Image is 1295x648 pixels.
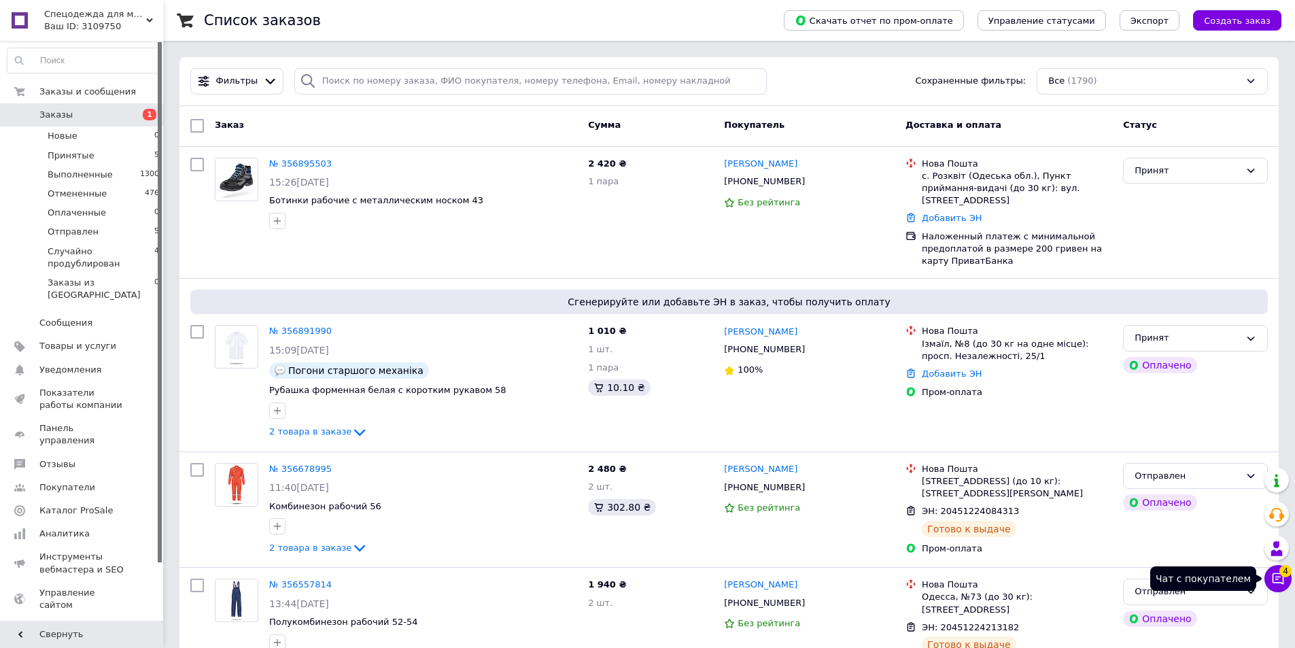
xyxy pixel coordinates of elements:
div: Принят [1135,164,1240,178]
span: Спецодежда для моряков [44,8,146,20]
span: Управление статусами [988,16,1095,26]
div: Наложенный платеж с минимальной предоплатой в размере 200 гривен на карту ПриватБанка [922,231,1112,268]
div: Отправлен [1135,469,1240,483]
button: Создать заказ [1193,10,1281,31]
span: 0 [154,277,159,301]
div: Пром-оплата [922,386,1112,398]
span: 1300 [140,169,159,181]
a: № 356891990 [269,326,332,336]
div: Ваш ID: 3109750 [44,20,163,33]
span: 2 товара в заказе [269,427,351,437]
div: Оплачено [1123,494,1196,511]
span: Управление сайтом [39,587,126,611]
a: № 356557814 [269,579,332,590]
div: Принят [1135,331,1240,345]
span: 1 пара [588,176,619,186]
a: Создать заказ [1179,15,1281,25]
span: Сумма [588,120,621,130]
span: Заказ [215,120,244,130]
span: Показатели работы компании [39,387,126,411]
a: [PERSON_NAME] [724,579,797,592]
a: 2 товара в заказе [269,426,368,437]
span: 2 420 ₴ [588,158,626,169]
a: № 356895503 [269,158,332,169]
div: Нова Пошта [922,463,1112,475]
span: Рубашка форменная белая с коротким рукавом 58 [269,385,506,395]
span: 0 [154,207,159,219]
span: 4 [154,245,159,270]
div: Пром-оплата [922,543,1112,555]
span: Новые [48,130,77,142]
span: Принятые [48,150,94,162]
span: Заказы из [GEOGRAPHIC_DATA] [48,277,154,301]
span: 2 шт. [588,481,612,492]
button: Экспорт [1120,10,1179,31]
a: № 356678995 [269,464,332,474]
span: Покупатель [724,120,784,130]
div: Нова Пошта [922,325,1112,337]
span: Заказы и сообщения [39,86,136,98]
div: Чат с покупателем [1150,566,1256,591]
span: Инструменты вебмастера и SEO [39,551,126,575]
div: Одесса, №73 (до 30 кг): [STREET_ADDRESS] [922,591,1112,615]
span: Сообщения [39,317,92,329]
span: Доставка и оплата [905,120,1001,130]
div: [PHONE_NUMBER] [721,341,808,358]
span: ЭН: 20451224213182 [922,622,1019,632]
span: 15:09[DATE] [269,345,329,356]
h1: Список заказов [204,12,321,29]
span: 1 пара [588,362,619,373]
div: [PHONE_NUMBER] [721,594,808,612]
a: [PERSON_NAME] [724,463,797,476]
div: [STREET_ADDRESS] (до 10 кг): [STREET_ADDRESS][PERSON_NAME] [922,475,1112,500]
span: Аналитика [39,528,90,540]
span: ЭН: 20451224084313 [922,506,1019,516]
div: Отправлен [1135,585,1240,599]
span: Погони старшого механіка [288,365,424,376]
a: Добавить ЭН [922,213,982,223]
a: [PERSON_NAME] [724,158,797,171]
span: Выполненные [48,169,113,181]
div: Нова Пошта [922,158,1112,170]
button: Чат с покупателем4 [1264,565,1292,592]
span: Заказы [39,109,73,121]
div: Оплачено [1123,611,1196,627]
div: 10.10 ₴ [588,379,650,396]
a: 2 товара в заказе [269,543,368,553]
span: 1 шт. [588,344,612,354]
input: Поиск по номеру заказа, ФИО покупателя, номеру телефона, Email, номеру накладной [294,68,767,95]
span: 0 [154,130,159,142]
span: Фильтры [216,75,258,88]
a: Фото товару [215,158,258,201]
span: Без рейтинга [738,197,800,207]
span: Отзывы [39,458,75,471]
span: 100% [738,364,763,375]
span: Сгенерируйте или добавьте ЭН в заказ, чтобы получить оплату [196,295,1262,309]
span: Создать заказ [1204,16,1271,26]
img: Фото товару [222,464,251,506]
a: Фото товару [215,579,258,622]
span: 1 940 ₴ [588,579,626,590]
span: Покупатели [39,481,95,494]
a: Полукомбинезон рабочий 52-54 [269,617,417,627]
span: Все [1048,75,1065,88]
img: :speech_balloon: [275,365,286,376]
span: Скачать отчет по пром-оплате [795,14,953,27]
span: 2 480 ₴ [588,464,626,474]
span: 13:44[DATE] [269,598,329,609]
span: 476 [145,188,159,200]
div: [PHONE_NUMBER] [721,173,808,190]
span: 4 [1279,565,1292,577]
span: 15:26[DATE] [269,177,329,188]
span: (1790) [1067,75,1097,86]
span: Без рейтинга [738,618,800,628]
span: Комбинезон рабочий 56 [269,501,381,511]
span: Каталог ProSale [39,505,113,517]
div: Нова Пошта [922,579,1112,591]
span: Сохраненные фильтры: [915,75,1026,88]
span: Оплаченные [48,207,106,219]
div: Готово к выдаче [922,521,1016,537]
span: 2 товара в заказе [269,543,351,553]
a: Фото товару [215,463,258,507]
